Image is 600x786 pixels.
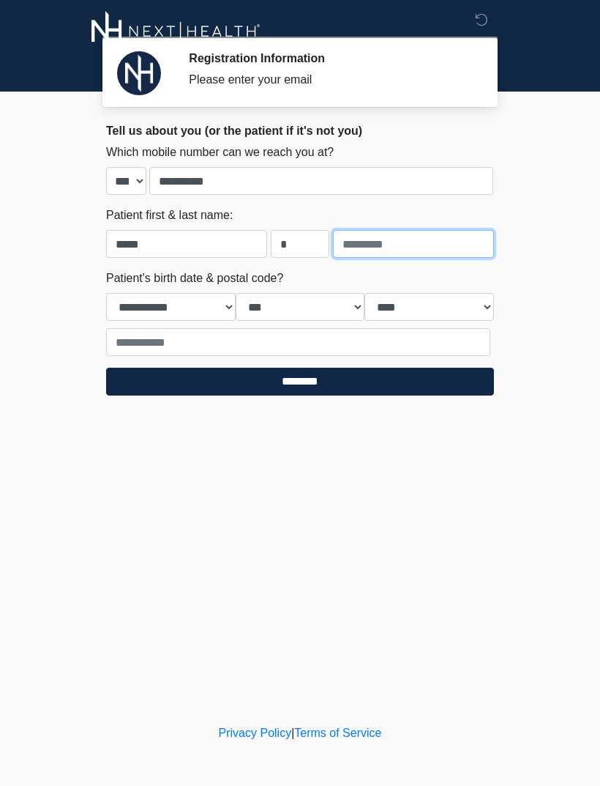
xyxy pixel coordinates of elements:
[219,727,292,739] a: Privacy Policy
[106,207,233,224] label: Patient first & last name:
[91,11,260,51] img: Next-Health Woodland Hills Logo
[117,51,161,95] img: Agent Avatar
[189,71,472,89] div: Please enter your email
[106,124,494,138] h2: Tell us about you (or the patient if it's not you)
[291,727,294,739] a: |
[106,270,283,287] label: Patient's birth date & postal code?
[106,144,334,161] label: Which mobile number can we reach you at?
[294,727,381,739] a: Terms of Service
